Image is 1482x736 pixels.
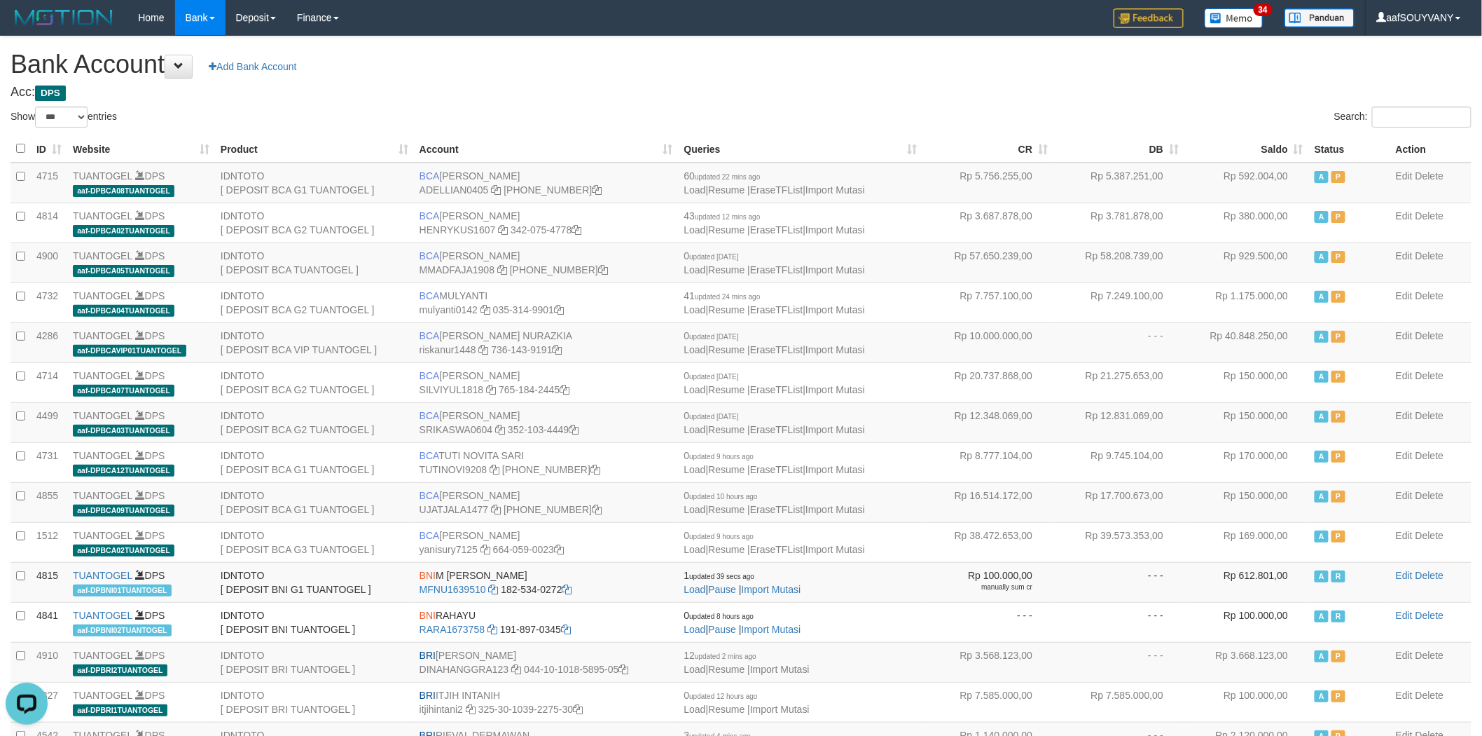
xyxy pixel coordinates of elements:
[684,704,706,715] a: Load
[805,304,865,315] a: Import Mutasi
[569,424,579,435] a: Copy 3521034449 to clipboard
[73,490,132,501] a: TUANTOGEL
[11,86,1471,100] h4: Acc:
[922,442,1053,482] td: Rp 8.777.104,00
[420,250,440,261] span: BCA
[420,504,489,515] a: UJATJALA1477
[31,163,67,203] td: 4715
[689,493,757,500] span: updated 10 hours ago
[689,253,738,261] span: updated [DATE]
[1396,570,1413,581] a: Edit
[708,304,745,315] a: Resume
[1331,171,1345,183] span: Paused
[31,322,67,362] td: 4286
[1184,482,1309,522] td: Rp 150.000,00
[1053,203,1184,243] td: Rp 3.781.878,00
[708,384,745,395] a: Resume
[708,664,745,675] a: Resume
[1315,251,1329,263] span: Active
[67,243,215,282] td: DPS
[1396,450,1413,461] a: Edit
[1315,171,1329,183] span: Active
[73,185,174,197] span: aaf-DPBCA08TUANTOGEL
[215,203,414,243] td: IDNTOTO [ DEPOSIT BCA G2 TUANTOGEL ]
[1053,135,1184,163] th: DB: activate to sort column ascending
[1184,362,1309,402] td: Rp 150.000,00
[1390,135,1471,163] th: Action
[67,442,215,482] td: DPS
[554,544,564,555] a: Copy 6640590023 to clipboard
[689,373,738,381] span: updated [DATE]
[73,650,132,661] a: TUANTOGEL
[73,465,174,477] span: aaf-DPBCA12TUANTOGEL
[215,282,414,322] td: IDNTOTO [ DEPOSIT BCA G2 TUANTOGEL ]
[11,7,117,28] img: MOTION_logo.png
[1415,650,1443,661] a: Delete
[420,330,440,341] span: BCA
[805,464,865,475] a: Import Mutasi
[560,384,569,395] a: Copy 7651842445 to clipboard
[420,410,440,421] span: BCA
[1415,570,1443,581] a: Delete
[922,322,1053,362] td: Rp 10.000.000,00
[73,530,132,541] a: TUANTOGEL
[490,464,499,475] a: Copy TUTINOVI9208 to clipboard
[572,224,581,236] a: Copy 3420754778 to clipboard
[73,250,132,261] a: TUANTOGEL
[684,290,865,315] span: | | |
[805,384,865,395] a: Import Mutasi
[684,490,865,515] span: | | |
[215,402,414,442] td: IDNTOTO [ DEPOSIT BCA G2 TUANTOGEL ]
[414,482,679,522] td: [PERSON_NAME] [PHONE_NUMBER]
[67,522,215,562] td: DPS
[750,424,803,435] a: EraseTFList
[1415,170,1443,182] a: Delete
[1315,331,1329,343] span: Active
[1184,282,1309,322] td: Rp 1.175.000,00
[750,224,803,236] a: EraseTFList
[708,504,745,515] a: Resume
[562,584,572,595] a: Copy 1825340272 to clipboard
[1331,211,1345,223] span: Paused
[492,184,501,196] a: Copy ADELLIAN0405 to clipboard
[1415,410,1443,421] a: Delete
[215,482,414,522] td: IDNTOTO [ DEPOSIT BCA G1 TUANTOGEL ]
[922,482,1053,522] td: Rp 16.514.172,00
[708,424,745,435] a: Resume
[684,210,761,222] span: 43
[73,450,132,461] a: TUANTOGEL
[414,135,679,163] th: Account: activate to sort column ascending
[215,322,414,362] td: IDNTOTO [ DEPOSIT BCA VIP TUANTOGEL ]
[73,410,132,421] a: TUANTOGEL
[6,6,48,48] button: Open LiveChat chat widget
[1415,210,1443,222] a: Delete
[684,344,706,355] a: Load
[684,664,706,675] a: Load
[805,424,865,435] a: Import Mutasi
[1053,482,1184,522] td: Rp 17.700.673,00
[414,322,679,362] td: [PERSON_NAME] NURAZKIA 736-143-9191
[1396,650,1413,661] a: Edit
[695,173,760,181] span: updated 22 mins ago
[1372,107,1471,128] input: Search:
[708,704,745,715] a: Resume
[684,504,706,515] a: Load
[1184,243,1309,282] td: Rp 929.500,00
[598,264,608,275] a: Copy 4062282031 to clipboard
[684,250,739,261] span: 0
[684,170,761,182] span: 60
[1053,522,1184,562] td: Rp 39.573.353,00
[750,344,803,355] a: EraseTFList
[1315,211,1329,223] span: Active
[31,282,67,322] td: 4732
[73,690,132,701] a: TUANTOGEL
[73,610,132,621] a: TUANTOGEL
[708,344,745,355] a: Resume
[73,505,174,517] span: aaf-DPBCA09TUANTOGEL
[67,322,215,362] td: DPS
[73,290,132,301] a: TUANTOGEL
[805,344,865,355] a: Import Mutasi
[708,464,745,475] a: Resume
[1053,442,1184,482] td: Rp 9.745.104,00
[554,304,564,315] a: Copy 0353149901 to clipboard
